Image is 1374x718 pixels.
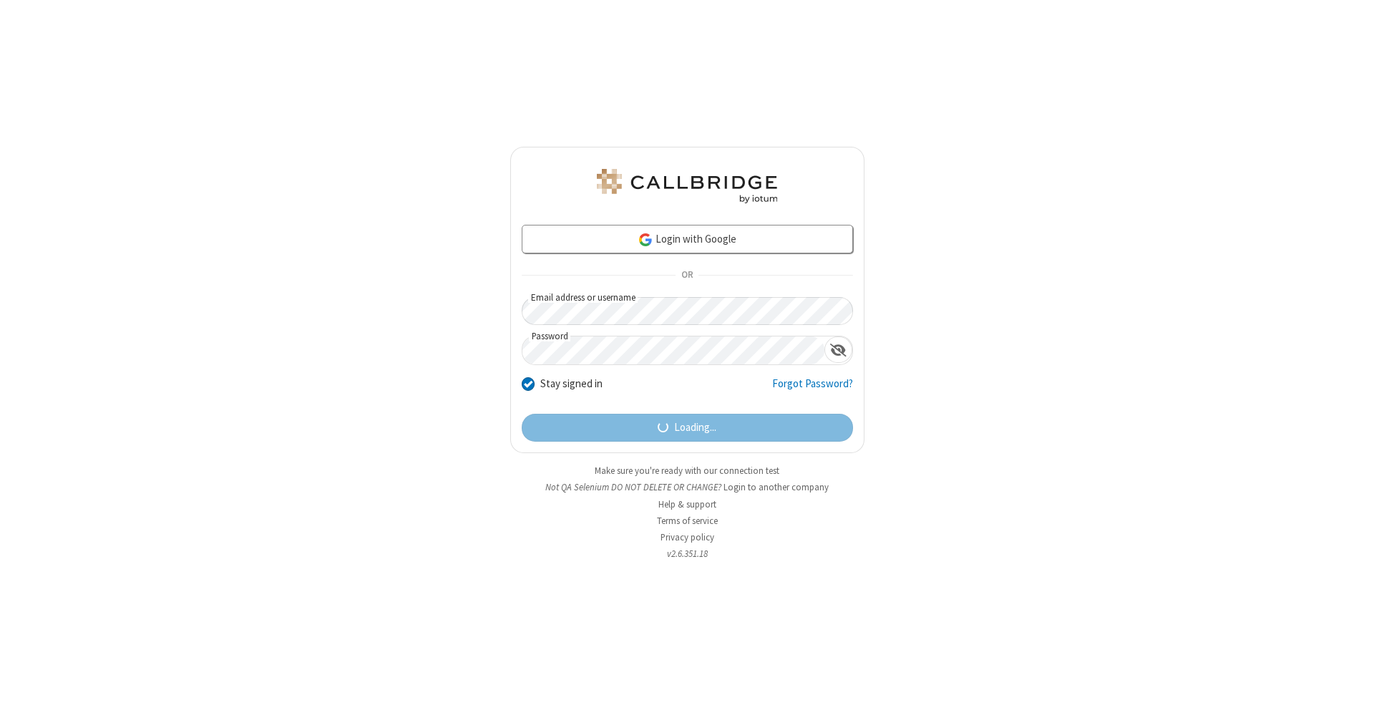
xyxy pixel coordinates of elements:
input: Password [522,336,824,364]
a: Terms of service [657,515,718,527]
img: QA Selenium DO NOT DELETE OR CHANGE [594,169,780,203]
li: Not QA Selenium DO NOT DELETE OR CHANGE? [510,480,864,494]
label: Stay signed in [540,376,603,392]
a: Privacy policy [661,531,714,543]
a: Help & support [658,498,716,510]
button: Login to another company [723,480,829,494]
button: Loading... [522,414,853,442]
span: Loading... [674,419,716,436]
li: v2.6.351.18 [510,547,864,561]
img: google-icon.png [638,232,653,248]
a: Make sure you're ready with our connection test [595,465,779,477]
a: Forgot Password? [772,376,853,403]
div: Show password [824,336,852,363]
span: OR [676,266,698,286]
input: Email address or username [522,297,853,325]
a: Login with Google [522,225,853,253]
